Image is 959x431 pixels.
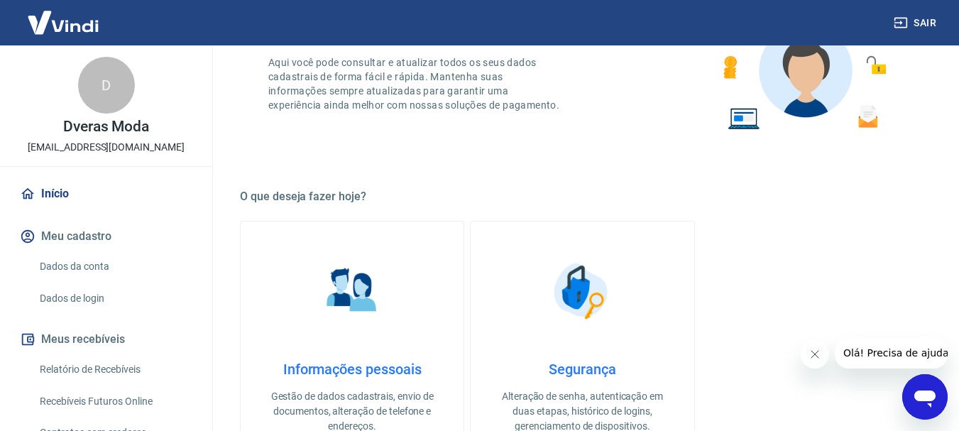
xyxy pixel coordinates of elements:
p: Aqui você pode consultar e atualizar todos os seus dados cadastrais de forma fácil e rápida. Mant... [268,55,562,112]
a: Recebíveis Futuros Online [34,387,195,416]
h5: O que deseja fazer hoje? [240,190,925,204]
p: Dveras Moda [63,119,149,134]
button: Sair [891,10,942,36]
button: Meus recebíveis [17,324,195,355]
p: [EMAIL_ADDRESS][DOMAIN_NAME] [28,140,185,155]
h4: Segurança [493,361,671,378]
span: Olá! Precisa de ajuda? [9,10,119,21]
img: Vindi [17,1,109,44]
a: Dados da conta [34,252,195,281]
h4: Informações pessoais [263,361,441,378]
img: Segurança [547,256,618,327]
iframe: Botão para abrir a janela de mensagens [902,374,948,420]
iframe: Fechar mensagem [801,340,829,369]
iframe: Mensagem da empresa [835,337,948,369]
a: Início [17,178,195,209]
img: Informações pessoais [317,256,388,327]
button: Meu cadastro [17,221,195,252]
a: Relatório de Recebíveis [34,355,195,384]
div: D [78,57,135,114]
a: Dados de login [34,284,195,313]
